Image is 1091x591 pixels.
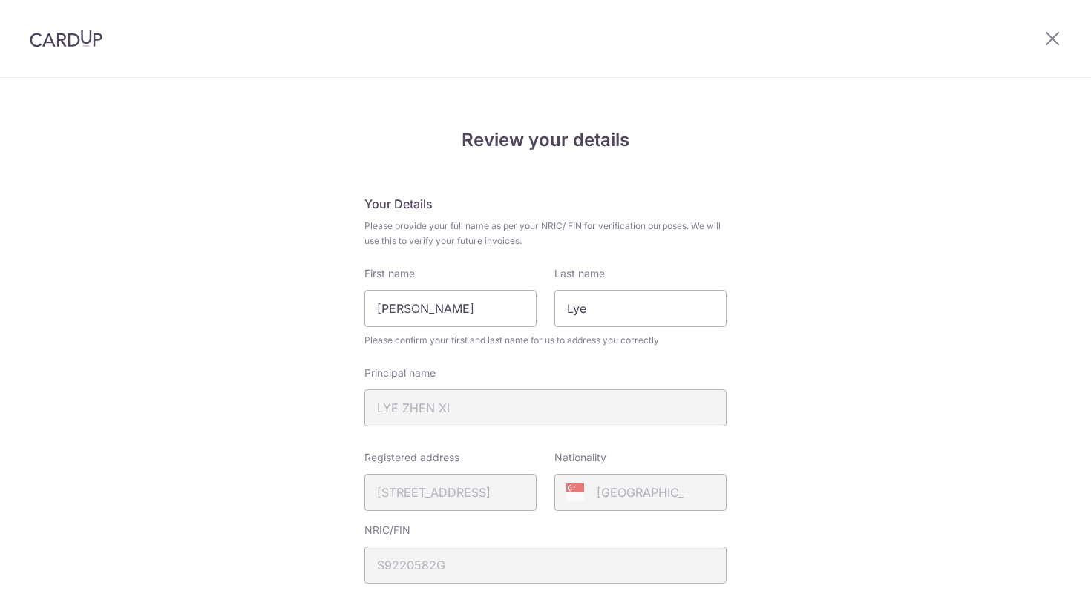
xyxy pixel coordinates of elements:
label: Registered address [364,450,459,465]
img: CardUp [30,30,102,47]
label: Principal name [364,366,436,380]
label: First name [364,266,415,281]
input: Last name [554,290,727,327]
label: Last name [554,266,605,281]
h4: Review your details [364,127,727,153]
span: Please confirm your first and last name for us to address you correctly [364,333,727,348]
label: Nationality [554,450,606,465]
input: First Name [364,290,537,327]
h5: Your Details [364,195,727,213]
label: NRIC/FIN [364,523,410,538]
span: Please provide your full name as per your NRIC/ FIN for verification purposes. We will use this t... [364,219,727,248]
